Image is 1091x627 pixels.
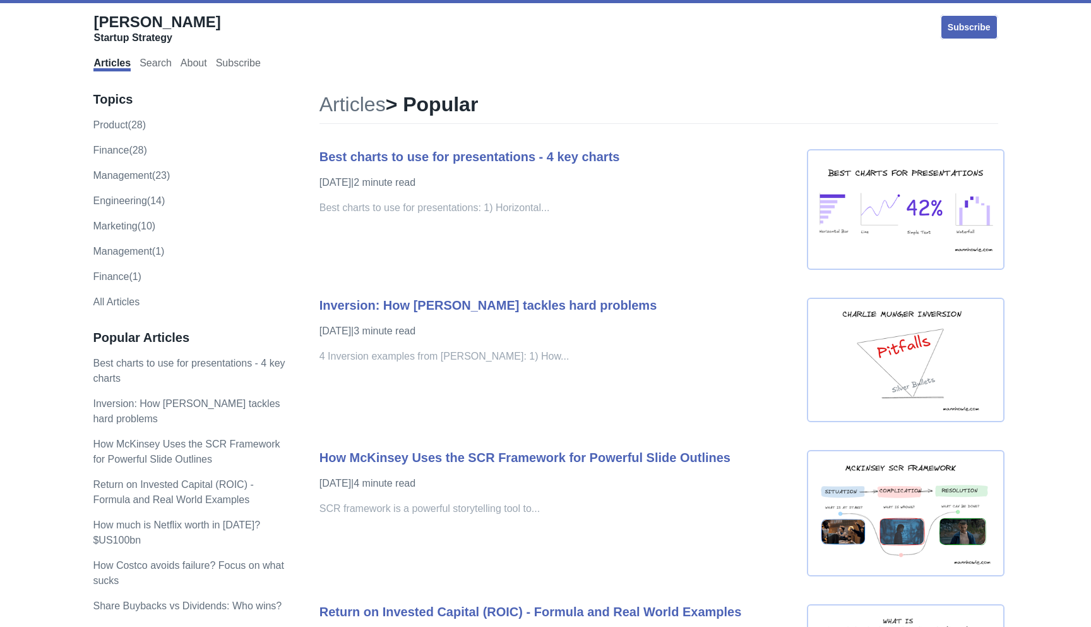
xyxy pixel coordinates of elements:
[93,520,260,545] a: How much is Netflix worth in [DATE]? $US100bn
[93,58,131,71] a: Articles
[807,149,1004,271] img: best chart presentaion
[319,501,794,516] p: SCR framework is a powerful storytelling tool to...
[93,398,280,424] a: Inversion: How [PERSON_NAME] tackles hard problems
[807,298,1004,422] img: inversion
[181,58,207,71] a: About
[93,330,292,346] h3: Popular Articles
[93,195,165,206] a: engineering(14)
[319,324,794,339] p: [DATE] | 3 minute read
[319,92,998,124] h1: > Popular
[807,450,1004,576] img: mckinsey scr framework
[140,58,172,71] a: Search
[93,479,253,505] a: Return on Invested Capital (ROIC) - Formula and Real World Examples
[93,145,146,155] a: finance(28)
[93,358,285,384] a: Best charts to use for presentations - 4 key charts
[93,296,140,307] a: All Articles
[319,175,794,190] p: [DATE] | 2 minute read
[319,349,794,364] p: 4 Inversion examples from [PERSON_NAME]: 1) How...
[319,605,742,619] a: Return on Invested Capital (ROIC) - Formula and Real World Examples
[319,93,386,116] a: Articles
[216,58,261,71] a: Subscribe
[319,150,620,164] a: Best charts to use for presentations - 4 key charts
[319,476,794,491] p: [DATE] | 4 minute read
[319,298,657,312] a: Inversion: How [PERSON_NAME] tackles hard problems
[93,13,220,44] a: [PERSON_NAME]Startup Strategy
[93,271,141,282] a: Finance(1)
[93,560,283,586] a: How Costco avoids failure? Focus on what sucks
[93,221,155,231] a: marketing(10)
[93,32,220,44] div: Startup Strategy
[93,13,220,30] span: [PERSON_NAME]
[319,451,730,465] a: How McKinsey Uses the SCR Framework for Powerful Slide Outlines
[93,439,280,465] a: How McKinsey Uses the SCR Framework for Powerful Slide Outlines
[93,170,170,181] a: management(23)
[93,246,164,257] a: Management(1)
[93,119,146,130] a: product(28)
[319,200,794,216] p: Best charts to use for presentations: 1) Horizontal...
[940,15,998,40] a: Subscribe
[93,92,292,107] h3: Topics
[93,600,282,611] a: Share Buybacks vs Dividends: Who wins?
